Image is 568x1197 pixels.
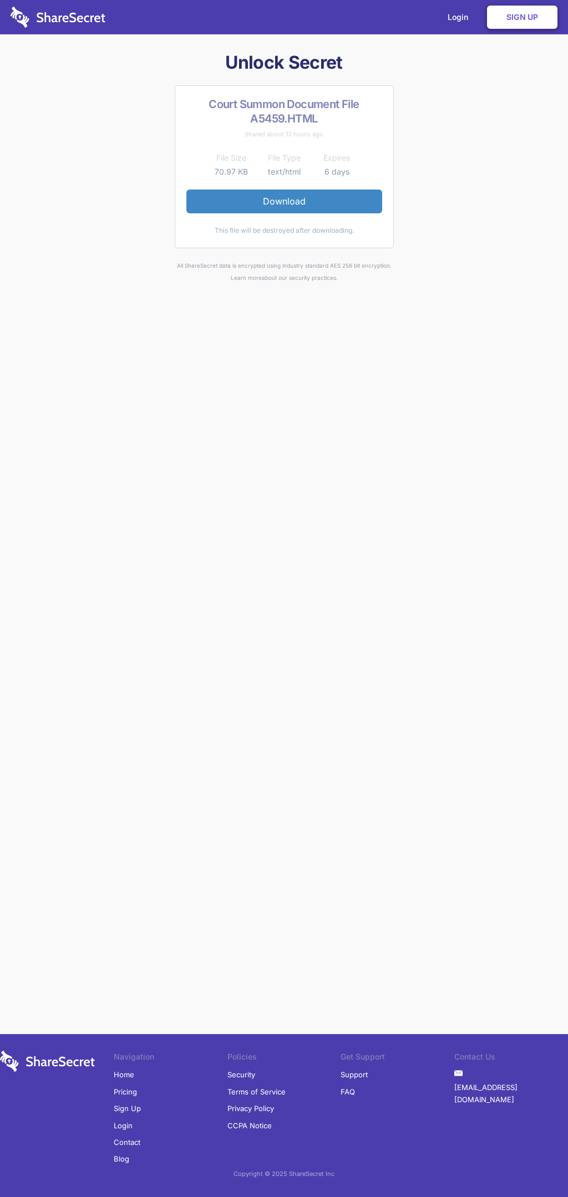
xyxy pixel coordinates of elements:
[114,1100,141,1117] a: Sign Up
[114,1150,129,1167] a: Blog
[227,1051,341,1066] li: Policies
[227,1117,272,1134] a: CCPA Notice
[11,7,105,28] img: logo-wordmark-white-trans-d4663122ce5f474addd5e946df7df03e33cb6a1c49d2221995e7729f52c070b2.svg
[231,274,262,281] a: Learn more
[205,151,258,165] th: File Size
[186,190,382,213] a: Download
[186,128,382,140] div: Shared about 13 hours ago
[227,1083,286,1100] a: Terms of Service
[454,1079,568,1108] a: [EMAIL_ADDRESS][DOMAIN_NAME]
[114,1117,133,1134] a: Login
[311,151,363,165] th: Expires
[114,1051,227,1066] li: Navigation
[258,151,311,165] th: File Type
[341,1066,368,1083] a: Support
[258,165,311,178] td: text/html
[311,165,363,178] td: 6 days
[227,1066,255,1083] a: Security
[205,165,258,178] td: 70.97 KB
[341,1051,454,1066] li: Get Support
[186,224,382,237] div: This file will be destroyed after downloading.
[114,1083,137,1100] a: Pricing
[454,1051,568,1066] li: Contact Us
[114,1134,140,1150] a: Contact
[114,1066,134,1083] a: Home
[341,1083,355,1100] a: FAQ
[487,6,557,29] a: Sign Up
[186,97,382,126] h2: Court Summon Document File A5459.HTML
[227,1100,274,1117] a: Privacy Policy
